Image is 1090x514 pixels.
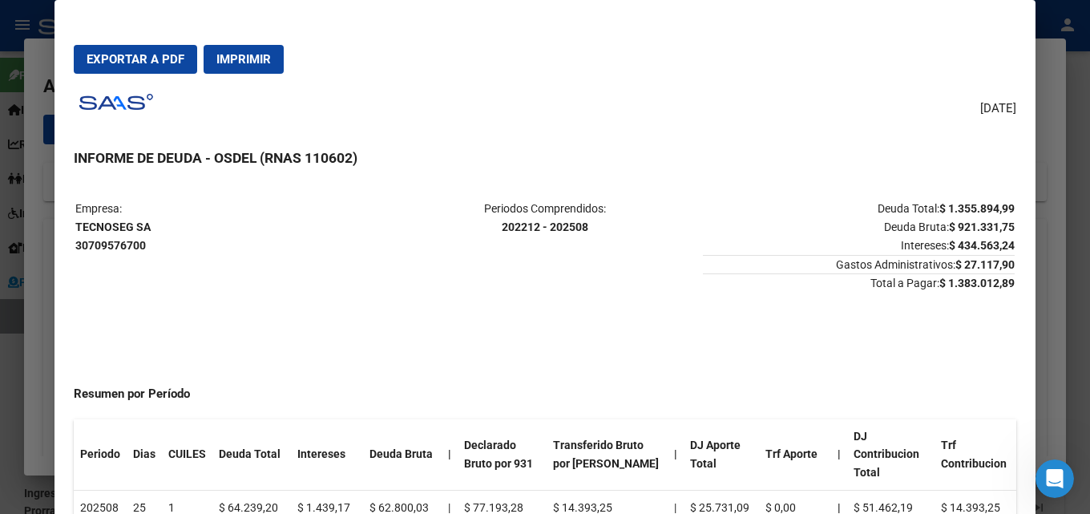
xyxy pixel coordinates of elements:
th: Dias [127,419,162,491]
strong: $ 1.355.894,99 [939,202,1015,215]
strong: $ 921.331,75 [949,221,1015,233]
th: Declarado Bruto por 931 [458,419,547,491]
span: Imprimir [216,52,271,67]
h4: Resumen por Período [74,385,1016,403]
th: | [668,419,684,491]
th: CUILES [162,419,212,491]
p: Empresa: [75,200,387,254]
h3: INFORME DE DEUDA - OSDEL (RNAS 110602) [74,148,1016,168]
strong: TECNOSEG SA 30709576700 [75,221,151,252]
strong: 202212 - 202508 [502,221,588,233]
iframe: Intercom live chat [1035,459,1074,498]
th: DJ Aporte Total [684,419,760,491]
th: Deuda Bruta [363,419,442,491]
span: [DATE] [980,99,1016,118]
button: Exportar a PDF [74,45,197,74]
th: | [831,419,847,491]
span: Total a Pagar: [703,273,1015,289]
th: Intereses [291,419,363,491]
strong: $ 27.117,90 [955,258,1015,271]
th: Periodo [74,419,127,491]
th: | [442,419,458,491]
th: DJ Contribucion Total [847,419,934,491]
span: Gastos Administrativos: [703,255,1015,271]
button: Imprimir [204,45,284,74]
strong: $ 1.383.012,89 [939,277,1015,289]
strong: $ 434.563,24 [949,239,1015,252]
th: Trf Aporte [759,419,831,491]
span: Exportar a PDF [87,52,184,67]
p: Deuda Total: Deuda Bruta: Intereses: [703,200,1015,254]
th: Deuda Total [212,419,291,491]
th: Trf Contribucion [935,419,1016,491]
th: Transferido Bruto por [PERSON_NAME] [547,419,667,491]
p: Periodos Comprendidos: [389,200,700,237]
